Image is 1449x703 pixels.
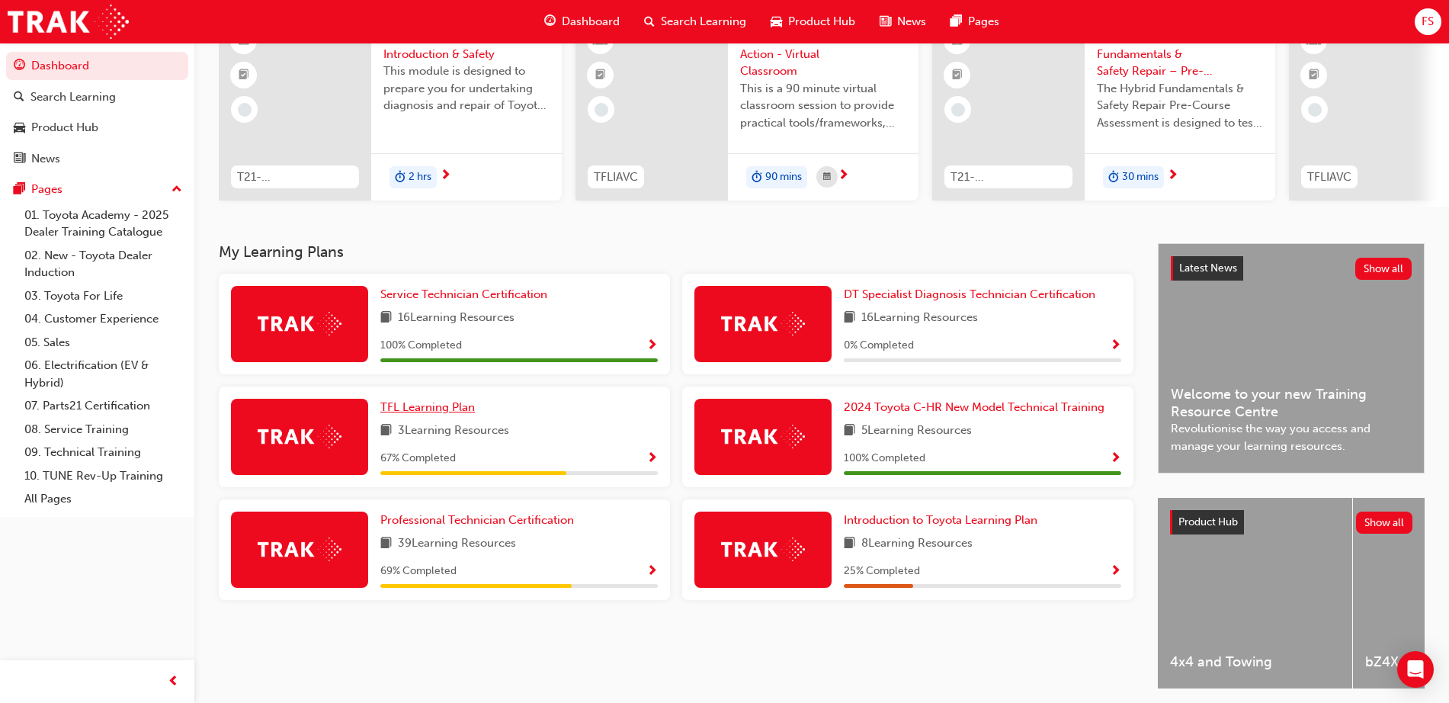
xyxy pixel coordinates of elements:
span: Show Progress [646,452,658,466]
span: book-icon [380,309,392,328]
a: pages-iconPages [938,6,1011,37]
span: book-icon [844,422,855,441]
a: 08. Service Training [18,418,188,441]
img: Trak [258,312,341,335]
a: News [6,145,188,173]
span: book-icon [844,534,855,554]
div: News [31,150,60,168]
span: 69 % Completed [380,563,457,580]
span: Pages [968,13,999,30]
span: duration-icon [752,168,762,188]
button: Pages [6,175,188,204]
a: car-iconProduct Hub [758,6,867,37]
span: Welcome to your new Training Resource Centre [1171,386,1412,420]
span: This is a 90 minute virtual classroom session to provide practical tools/frameworks, behaviours a... [740,80,906,132]
span: duration-icon [1108,168,1119,188]
button: Show all [1355,258,1412,280]
div: Search Learning [30,88,116,106]
span: Dashboard [562,13,620,30]
a: Service Technician Certification [380,286,553,303]
span: 100 % Completed [844,450,925,467]
span: 16 Learning Resources [398,309,515,328]
span: news-icon [14,152,25,166]
span: news-icon [880,12,891,31]
span: Introduction to Toyota Learning Plan [844,513,1037,527]
span: Toyota For Life In Action - Virtual Classroom [740,28,906,80]
a: 05. Sales [18,331,188,355]
span: Search Learning [661,13,746,30]
a: Product HubShow all [1170,510,1412,534]
span: This module is designed to prepare you for undertaking diagnosis and repair of Toyota & Lexus Ele... [383,63,550,114]
span: 39 Learning Resources [398,534,516,554]
a: 09. Technical Training [18,441,188,464]
a: Product Hub [6,114,188,142]
a: guage-iconDashboard [532,6,632,37]
span: 0 % Completed [844,337,914,355]
span: PT Hybrid Fundamentals & Safety Repair – Pre-Course Assessment [1097,28,1263,80]
a: All Pages [18,487,188,511]
span: pages-icon [14,183,25,197]
span: Show Progress [646,339,658,353]
a: 03. Toyota For Life [18,284,188,308]
span: 5 Learning Resources [861,422,972,441]
span: 16 Learning Resources [861,309,978,328]
span: book-icon [844,309,855,328]
a: DT Specialist Diagnosis Technician Certification [844,286,1101,303]
span: next-icon [838,169,849,183]
span: Show Progress [646,565,658,579]
a: Introduction to Toyota Learning Plan [844,512,1043,529]
a: 4x4 and Towing [1158,498,1352,689]
span: 3 Learning Resources [398,422,509,441]
span: prev-icon [168,673,179,692]
a: Professional Technician Certification [380,512,580,529]
img: Trak [721,425,805,448]
span: 8 Learning Resources [861,534,973,554]
span: book-icon [380,422,392,441]
span: 2 hrs [409,169,431,186]
span: Show Progress [1110,452,1121,466]
span: learningRecordVerb_NONE-icon [595,103,608,117]
a: Latest NewsShow allWelcome to your new Training Resource CentreRevolutionise the way you access a... [1158,243,1425,473]
button: Show Progress [1110,449,1121,468]
span: T21-PTHV_HYBRID_PRE_EXAM [951,169,1066,186]
a: 0TFLIAVCToyota For Life In Action - Virtual ClassroomThis is a 90 minute virtual classroom sessio... [575,16,918,201]
span: Show Progress [1110,565,1121,579]
span: TFLIAVC [594,169,638,186]
span: booktick-icon [1309,66,1319,85]
span: learningRecordVerb_NONE-icon [951,103,965,117]
span: search-icon [14,91,24,104]
a: 06. Electrification (EV & Hybrid) [18,354,188,394]
span: 67 % Completed [380,450,456,467]
span: Electrification Introduction & Safety [383,28,550,63]
span: FS [1422,13,1434,30]
button: Show Progress [646,449,658,468]
img: Trak [721,312,805,335]
span: duration-icon [395,168,406,188]
a: search-iconSearch Learning [632,6,758,37]
span: DT Specialist Diagnosis Technician Certification [844,287,1095,301]
span: 30 mins [1122,169,1159,186]
span: Professional Technician Certification [380,513,574,527]
span: next-icon [440,169,451,183]
span: pages-icon [951,12,962,31]
div: Product Hub [31,119,98,136]
a: 04. Customer Experience [18,307,188,331]
span: TFL Learning Plan [380,400,475,414]
span: 4x4 and Towing [1170,653,1340,671]
span: Product Hub [788,13,855,30]
span: learningRecordVerb_NONE-icon [238,103,252,117]
a: news-iconNews [867,6,938,37]
span: search-icon [644,12,655,31]
a: Latest NewsShow all [1171,256,1412,281]
button: DashboardSearch LearningProduct HubNews [6,49,188,175]
span: Service Technician Certification [380,287,547,301]
img: Trak [258,538,341,561]
span: Show Progress [1110,339,1121,353]
span: T21-FOD_HVIS_PREREQ [237,169,353,186]
span: 90 mins [765,169,802,186]
a: Dashboard [6,52,188,80]
img: Trak [258,425,341,448]
button: Show Progress [1110,562,1121,581]
span: 25 % Completed [844,563,920,580]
